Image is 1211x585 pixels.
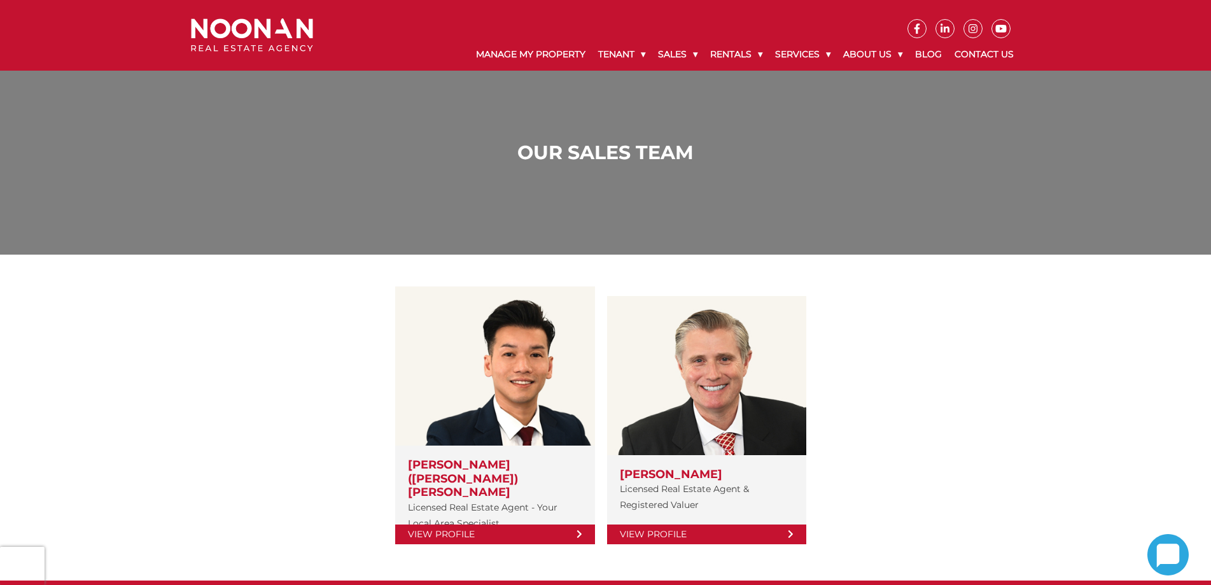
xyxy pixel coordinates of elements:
img: Noonan Real Estate Agency [191,18,313,52]
a: Tenant [592,38,652,71]
a: Blog [909,38,948,71]
a: Services [769,38,837,71]
a: Manage My Property [470,38,592,71]
p: Licensed Real Estate Agent & Registered Valuer [620,481,794,513]
a: Contact Us [948,38,1020,71]
p: Licensed Real Estate Agent - Your Local Area Specialist [408,500,582,532]
h1: Our Sales Team [194,141,1017,164]
a: Sales [652,38,704,71]
h3: [PERSON_NAME] ([PERSON_NAME]) [PERSON_NAME] [408,458,582,500]
h3: [PERSON_NAME] [620,468,794,482]
a: Rentals [704,38,769,71]
a: View Profile [607,525,806,544]
a: About Us [837,38,909,71]
a: View Profile [395,525,594,544]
